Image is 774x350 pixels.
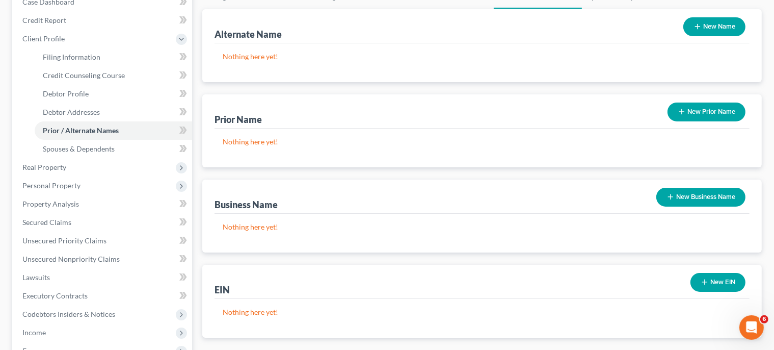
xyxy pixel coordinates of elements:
span: Unsecured Nonpriority Claims [22,255,120,263]
p: Nothing here yet! [223,137,741,147]
p: Nothing here yet! [223,307,741,317]
a: Filing Information [35,48,192,66]
span: Lawsuits [22,273,50,282]
span: Prior / Alternate Names [43,126,119,135]
span: Unsecured Priority Claims [22,236,106,245]
span: Credit Counseling Course [43,71,125,80]
span: Spouses & Dependents [43,144,115,153]
span: Debtor Profile [43,89,89,98]
p: Nothing here yet! [223,222,741,232]
span: Credit Report [22,16,66,24]
span: Real Property [22,163,66,171]
div: EIN [215,284,230,296]
div: Prior Name [215,113,262,126]
span: Executory Contracts [22,291,88,300]
a: Lawsuits [14,268,192,287]
a: Credit Counseling Course [35,66,192,85]
span: Debtor Addresses [43,108,100,116]
span: Filing Information [43,53,100,61]
a: Debtor Addresses [35,103,192,121]
p: Nothing here yet! [223,52,741,62]
div: Business Name [215,198,278,211]
span: 6 [760,315,768,323]
button: New Business Name [656,188,745,207]
button: New EIN [690,273,745,292]
a: Debtor Profile [35,85,192,103]
a: Secured Claims [14,213,192,232]
a: Unsecured Nonpriority Claims [14,250,192,268]
iframe: Intercom live chat [739,315,764,340]
a: Credit Report [14,11,192,30]
span: Secured Claims [22,218,71,227]
a: Spouses & Dependents [35,140,192,158]
span: Personal Property [22,181,81,190]
a: Unsecured Priority Claims [14,232,192,250]
button: New Prior Name [668,103,745,121]
span: Income [22,328,46,337]
button: New Name [683,17,745,36]
a: Property Analysis [14,195,192,213]
div: Alternate Name [215,28,282,40]
span: Client Profile [22,34,65,43]
a: Executory Contracts [14,287,192,305]
span: Codebtors Insiders & Notices [22,310,115,318]
a: Prior / Alternate Names [35,121,192,140]
span: Property Analysis [22,199,79,208]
